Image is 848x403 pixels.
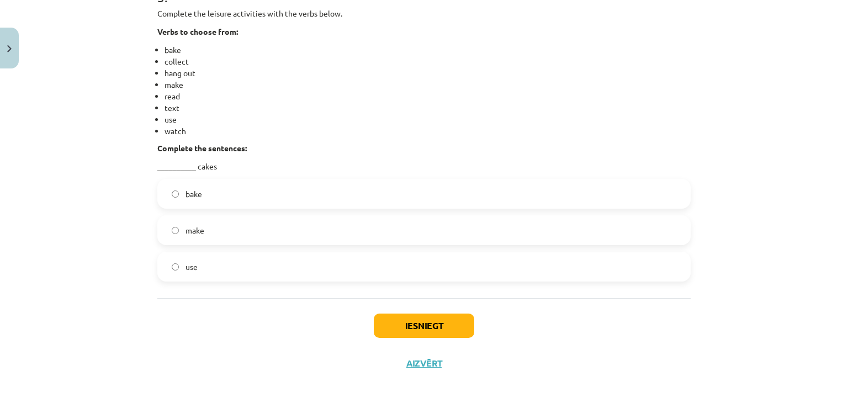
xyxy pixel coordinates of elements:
li: bake [165,44,691,56]
span: use [185,261,198,273]
li: watch [165,125,691,137]
strong: Complete the sentences: [157,143,247,153]
li: text [165,102,691,114]
span: make [185,225,204,236]
input: make [172,227,179,234]
input: use [172,263,179,271]
li: make [165,79,691,91]
span: bake [185,188,202,200]
li: read [165,91,691,102]
p: __________ cakes [157,161,691,172]
li: use [165,114,691,125]
img: icon-close-lesson-0947bae3869378f0d4975bcd49f059093ad1ed9edebbc8119c70593378902aed.svg [7,45,12,52]
input: bake [172,190,179,198]
strong: Verbs to choose from: [157,26,238,36]
button: Aizvērt [403,358,445,369]
li: collect [165,56,691,67]
li: hang out [165,67,691,79]
button: Iesniegt [374,314,474,338]
p: Complete the leisure activities with the verbs below. [157,8,691,19]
